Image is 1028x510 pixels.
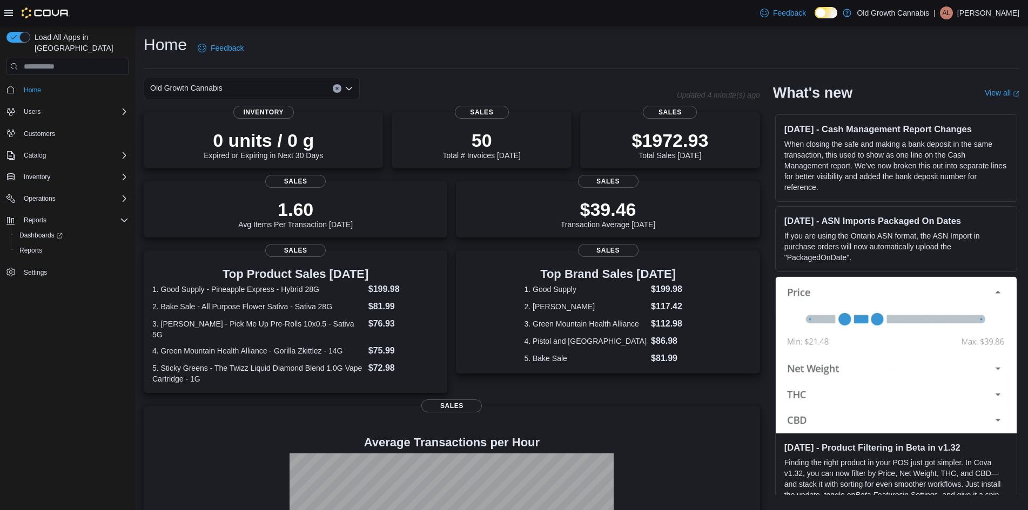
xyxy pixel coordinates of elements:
button: Reports [2,213,133,228]
p: 50 [443,130,521,151]
span: Customers [24,130,55,138]
button: Customers [2,126,133,141]
p: When closing the safe and making a bank deposit in the same transaction, this used to show as one... [784,139,1008,193]
span: Inventory [24,173,50,181]
h2: What's new [773,84,852,101]
button: Reports [19,214,51,227]
span: Sales [643,106,697,119]
a: Dashboards [11,228,133,243]
a: Feedback [193,37,248,59]
p: 1.60 [238,199,353,220]
span: AL [943,6,951,19]
p: | [933,6,936,19]
p: $39.46 [561,199,656,220]
span: Reports [15,244,129,257]
a: Dashboards [15,229,67,242]
dd: $81.99 [651,352,692,365]
span: Catalog [24,151,46,160]
div: Total Sales [DATE] [631,130,708,160]
img: Cova [22,8,70,18]
span: Users [19,105,129,118]
dt: 3. Green Mountain Health Alliance [524,318,647,329]
span: Dashboards [19,231,63,240]
dt: 2. Bake Sale - All Purpose Flower Sativa - Sativa 28G [152,301,364,312]
span: Reports [19,246,42,255]
button: Operations [2,191,133,206]
span: Operations [24,194,56,203]
dt: 4. Pistol and [GEOGRAPHIC_DATA] [524,336,647,346]
span: Sales [421,399,482,412]
span: Reports [19,214,129,227]
button: Users [2,104,133,119]
span: Dark Mode [815,18,815,19]
div: Total # Invoices [DATE] [443,130,521,160]
dd: $81.99 [368,300,439,313]
div: Transaction Average [DATE] [561,199,656,229]
p: 0 units / 0 g [204,130,323,151]
h3: [DATE] - ASN Imports Packaged On Dates [784,215,1008,226]
dd: $199.98 [651,283,692,296]
dd: $75.99 [368,344,439,357]
a: View allExternal link [985,89,1019,97]
button: Operations [19,192,60,205]
span: Users [24,107,41,116]
button: Catalog [2,148,133,163]
span: Feedback [211,43,244,53]
dt: 4. Green Mountain Health Alliance - Gorilla Zkittlez - 14G [152,345,364,356]
p: Updated 4 minute(s) ago [677,91,760,99]
button: Reports [11,243,133,258]
h3: [DATE] - Cash Management Report Changes [784,124,1008,134]
span: Settings [24,268,47,277]
svg: External link [1013,91,1019,97]
h3: [DATE] - Product Filtering in Beta in v1.32 [784,442,1008,453]
p: Old Growth Cannabis [857,6,929,19]
em: Beta Features [855,491,903,499]
dt: 5. Bake Sale [524,353,647,364]
span: Reports [24,216,46,225]
dd: $86.98 [651,335,692,348]
a: Feedback [756,2,810,24]
h3: Top Product Sales [DATE] [152,268,439,281]
nav: Complex example [6,77,129,308]
input: Dark Mode [815,7,837,18]
button: Home [2,81,133,97]
span: Sales [455,106,509,119]
dt: 3. [PERSON_NAME] - Pick Me Up Pre-Rolls 10x0.5 - Sativa 5G [152,318,364,340]
button: Inventory [19,171,55,183]
span: Sales [578,175,639,188]
span: Catalog [19,149,129,162]
dt: 1. Good Supply - Pineapple Express - Hybrid 28G [152,284,364,295]
span: Inventory [19,171,129,183]
a: Customers [19,127,59,140]
h1: Home [144,34,187,56]
a: Home [19,84,45,97]
button: Users [19,105,45,118]
dd: $76.93 [368,317,439,330]
p: If you are using the Ontario ASN format, the ASN Import in purchase orders will now automatically... [784,230,1008,263]
dd: $117.42 [651,300,692,313]
button: Clear input [333,84,341,93]
h4: Average Transactions per Hour [152,436,751,449]
span: Sales [265,175,326,188]
span: Load All Apps in [GEOGRAPHIC_DATA] [30,32,129,53]
dd: $199.98 [368,283,439,296]
span: Home [24,86,41,94]
p: [PERSON_NAME] [957,6,1019,19]
span: Customers [19,127,129,140]
div: Expired or Expiring in Next 30 Days [204,130,323,160]
span: Old Growth Cannabis [150,81,223,94]
h3: Top Brand Sales [DATE] [524,268,691,281]
span: Inventory [233,106,294,119]
span: Feedback [773,8,806,18]
span: Operations [19,192,129,205]
button: Catalog [19,149,50,162]
div: Adam Loy [940,6,953,19]
button: Settings [2,264,133,280]
span: Sales [265,244,326,257]
button: Inventory [2,169,133,185]
span: Home [19,83,129,96]
p: $1972.93 [631,130,708,151]
button: Open list of options [345,84,353,93]
dd: $72.98 [368,362,439,375]
dt: 5. Sticky Greens - The Twizz Liquid Diamond Blend 1.0G Vape Cartridge - 1G [152,363,364,384]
